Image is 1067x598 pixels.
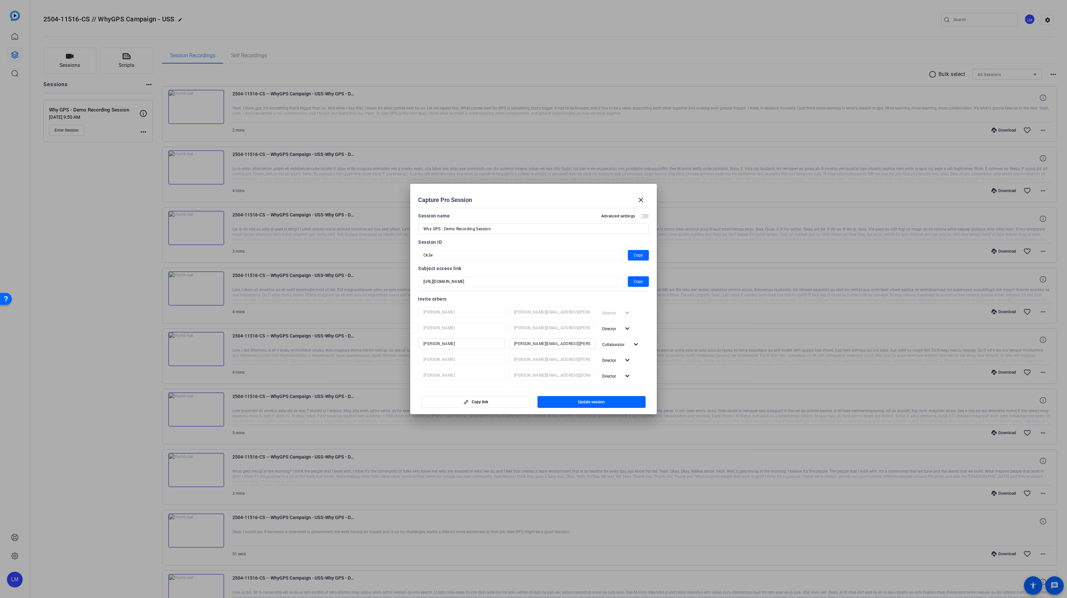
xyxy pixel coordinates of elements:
[472,399,488,405] span: Copy link
[423,251,619,259] input: Session OTP
[623,325,631,333] mat-icon: expand_more
[514,387,590,395] input: Email...
[423,324,500,332] input: Name...
[578,399,605,405] span: Update session
[600,338,643,350] button: Collaborator
[423,308,500,316] input: Name...
[628,276,649,287] button: Copy
[418,264,649,272] div: Subject access link
[514,356,590,363] input: Email...
[418,212,450,220] div: Session name
[602,327,616,331] span: Director
[514,308,590,316] input: Email...
[418,192,649,208] div: Capture Pro Session
[514,324,590,332] input: Email...
[423,278,619,286] input: Session OTP
[423,387,500,395] input: Name...
[423,340,500,348] input: Name...
[623,388,631,396] mat-icon: expand_more
[601,213,635,219] h2: Advanced settings
[600,323,634,335] button: Director
[623,372,631,380] mat-icon: expand_more
[628,250,649,261] button: Copy
[634,251,643,259] span: Copy
[421,396,530,408] button: Copy link
[600,354,634,366] button: Director
[514,340,590,348] input: Email...
[634,278,643,286] span: Copy
[514,371,590,379] input: Email...
[418,295,649,303] div: Invite others
[418,238,649,246] div: Session ID
[423,356,500,363] input: Name...
[602,342,625,347] span: Collaborator
[637,196,645,204] mat-icon: close
[602,374,616,379] span: Director
[537,396,646,408] button: Update session
[600,370,634,382] button: Director
[602,358,616,363] span: Director
[632,340,640,349] mat-icon: expand_more
[623,356,631,364] mat-icon: expand_more
[423,225,644,233] input: Enter Session Name
[423,371,500,379] input: Name...
[600,386,634,398] button: Director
